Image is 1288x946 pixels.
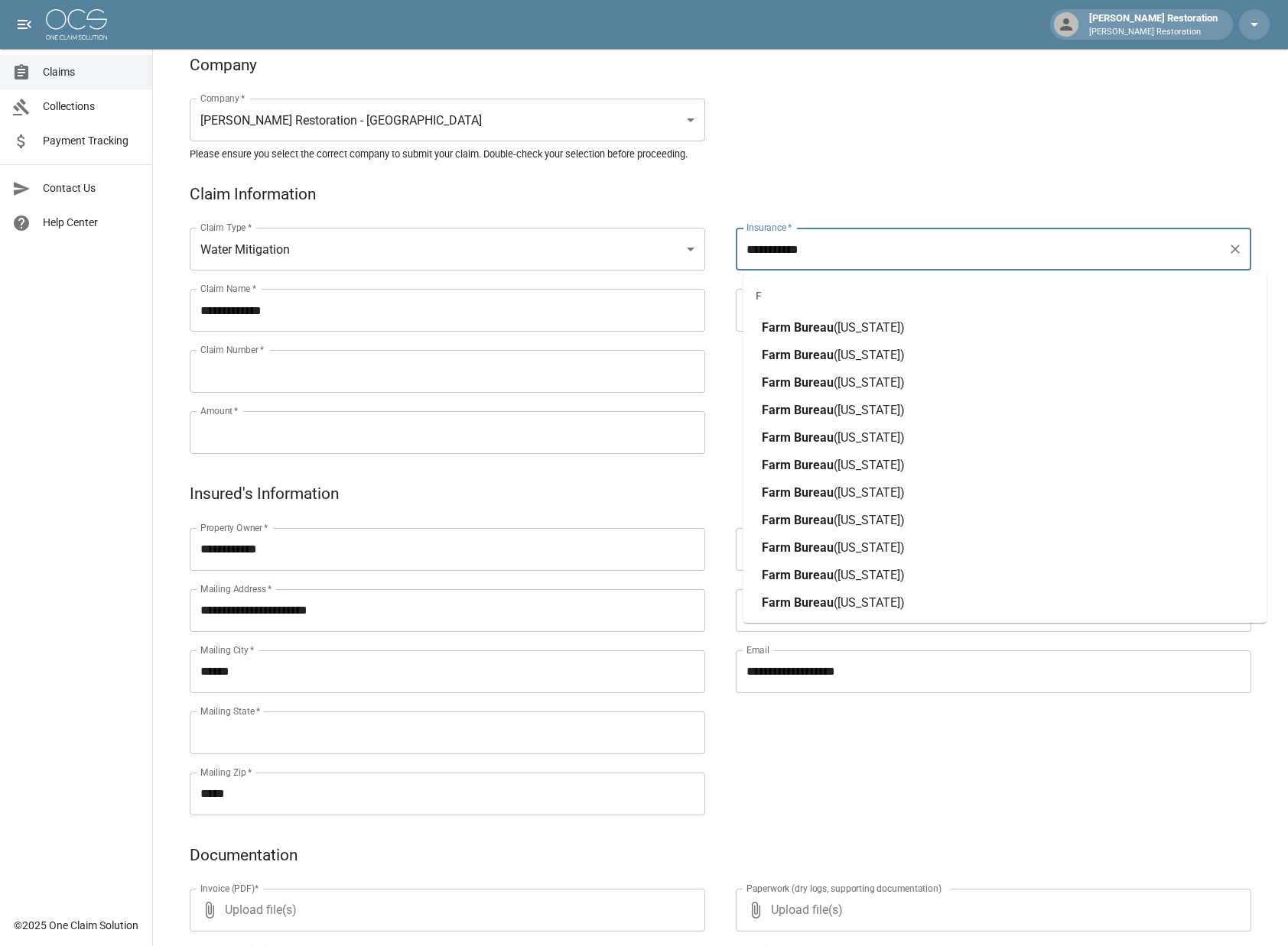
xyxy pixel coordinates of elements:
[9,9,40,40] button: open drawer
[190,99,705,141] div: [PERSON_NAME] Restoration - [GEOGRAPHIC_DATA]
[200,221,252,234] label: Claim Type
[43,64,140,80] span: Claims
[762,375,791,390] span: Farm
[834,595,905,610] span: ([US_STATE])
[200,404,239,417] label: Amount
[746,882,942,895] label: Paperwork (dry logs, supporting documentation)
[43,133,140,149] span: Payment Tracking
[200,766,252,779] label: Mailing Zip
[794,320,834,335] span: Bureau
[225,889,664,931] span: Upload file(s)
[794,513,834,527] span: Bureau
[762,485,791,500] span: Farm
[762,458,791,472] span: Farm
[1225,238,1246,260] button: Clear
[43,180,140,196] span: Contact Us
[762,320,791,335] span: Farm
[834,320,905,335] span: ([US_STATE])
[746,643,769,656] label: Email
[794,403,834,417] span: Bureau
[794,348,834,362] span: Bureau
[1083,11,1224,38] div: [PERSON_NAME] Restoration
[762,403,791,417] span: Farm
[762,348,791,362] span: Farm
[794,540,834,555] span: Bureau
[190,147,1251,160] h5: Please ensure you select the correct company to submit your claim. Double-check your selection be...
[794,595,834,610] span: Bureau
[794,458,834,472] span: Bureau
[14,918,138,933] div: © 2025 One Claim Solution
[834,458,905,472] span: ([US_STATE])
[43,99,140,115] span: Collections
[200,705,260,718] label: Mailing State
[794,430,834,445] span: Bureau
[794,485,834,500] span: Bureau
[200,282,256,295] label: Claim Name
[200,582,272,595] label: Mailing Address
[834,540,905,555] span: ([US_STATE])
[46,9,107,40] img: ocs-logo-white-transparent.png
[200,882,259,895] label: Invoice (PDF)*
[200,343,264,356] label: Claim Number
[190,228,705,271] div: Water Mitigation
[762,430,791,445] span: Farm
[834,513,905,527] span: ([US_STATE])
[834,485,905,500] span: ([US_STATE])
[834,403,905,417] span: ([US_STATE])
[743,277,1267,314] div: F
[794,375,834,390] span: Bureau
[200,92,246,105] label: Company
[1089,26,1218,39] p: [PERSON_NAME] Restoration
[200,521,268,534] label: Property Owner
[834,568,905,582] span: ([US_STATE])
[762,540,791,555] span: Farm
[834,430,905,445] span: ([US_STATE])
[762,568,791,582] span: Farm
[794,568,834,582] span: Bureau
[762,595,791,610] span: Farm
[200,643,255,656] label: Mailing City
[771,889,1210,931] span: Upload file(s)
[746,221,792,234] label: Insurance
[834,375,905,390] span: ([US_STATE])
[834,348,905,362] span: ([US_STATE])
[762,513,791,527] span: Farm
[43,215,140,231] span: Help Center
